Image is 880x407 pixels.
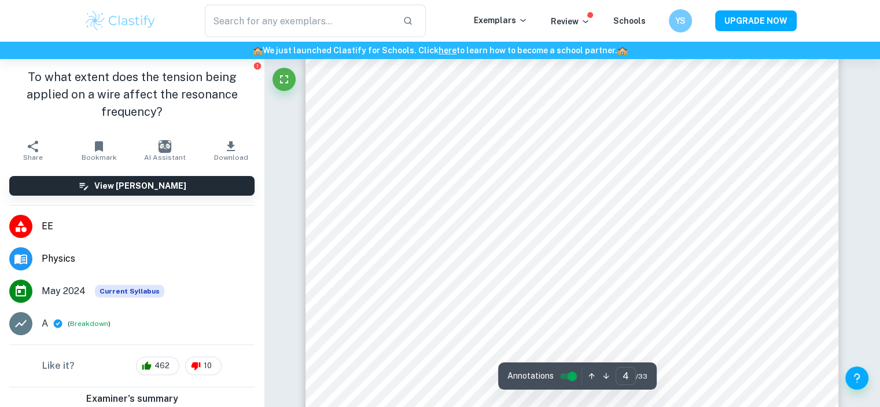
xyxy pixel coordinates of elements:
[551,15,590,28] p: Review
[715,10,797,31] button: UPGRADE NOW
[253,61,262,70] button: Report issue
[66,134,132,167] button: Bookmark
[253,46,263,55] span: 🏫
[42,284,86,298] span: May 2024
[144,153,186,162] span: AI Assistant
[845,366,868,390] button: Help and Feedback
[94,179,186,192] h6: View [PERSON_NAME]
[185,357,222,375] div: 10
[42,219,255,233] span: EE
[205,5,394,37] input: Search for any exemplars...
[5,392,259,406] h6: Examiner's summary
[617,46,627,55] span: 🏫
[507,370,554,382] span: Annotations
[95,285,164,298] div: This exemplar is based on the current syllabus. Feel free to refer to it for inspiration/ideas wh...
[197,360,218,372] span: 10
[198,134,264,167] button: Download
[42,317,48,331] p: A
[23,153,43,162] span: Share
[2,44,878,57] h6: We just launched Clastify for Schools. Click to learn how to become a school partner.
[9,176,255,196] button: View [PERSON_NAME]
[673,14,687,27] h6: YS
[474,14,528,27] p: Exemplars
[9,68,255,120] h1: To what extent does the tension being applied on a wire affect the resonance frequency?
[613,16,646,25] a: Schools
[70,318,108,329] button: Breakdown
[159,140,171,153] img: AI Assistant
[214,153,248,162] span: Download
[136,357,179,375] div: 462
[148,360,176,372] span: 462
[273,68,296,91] button: Fullscreen
[82,153,117,162] span: Bookmark
[68,318,111,329] span: ( )
[439,46,456,55] a: here
[132,134,198,167] button: AI Assistant
[42,359,75,373] h6: Like it?
[84,9,157,32] img: Clastify logo
[669,9,692,32] button: YS
[95,285,164,298] span: Current Syllabus
[636,371,647,382] span: / 33
[42,252,255,266] span: Physics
